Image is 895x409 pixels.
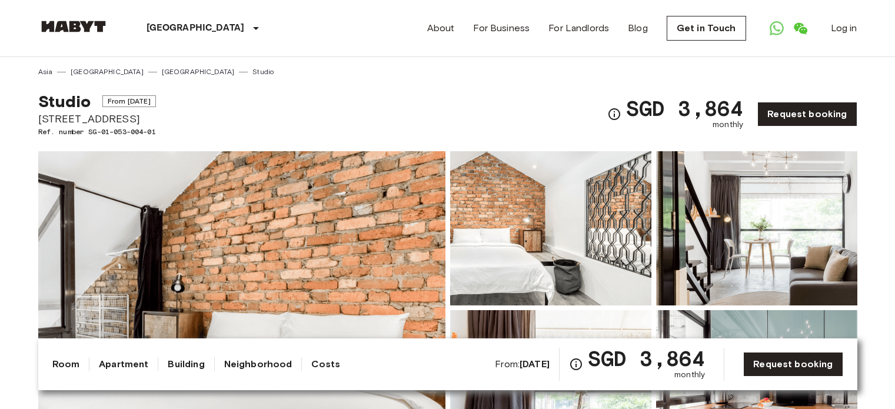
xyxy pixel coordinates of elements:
a: Costs [311,357,340,371]
b: [DATE] [520,358,550,370]
span: [STREET_ADDRESS] [38,111,156,127]
span: SGD 3,864 [588,348,705,369]
a: Get in Touch [667,16,746,41]
a: Asia [38,66,53,77]
a: For Landlords [548,21,609,35]
a: Studio [252,66,274,77]
a: [GEOGRAPHIC_DATA] [71,66,144,77]
span: From [DATE] [102,95,156,107]
svg: Check cost overview for full price breakdown. Please note that discounts apply to new joiners onl... [569,357,583,371]
span: monthly [713,119,743,131]
a: Room [52,357,80,371]
a: Request booking [743,352,843,377]
a: About [427,21,455,35]
span: From: [495,358,550,371]
a: Blog [628,21,648,35]
a: Neighborhood [224,357,292,371]
a: Request booking [757,102,857,127]
span: monthly [674,369,705,381]
a: Building [168,357,204,371]
a: Open WhatsApp [765,16,788,40]
img: Habyt [38,21,109,32]
span: Ref. number SG-01-053-004-01 [38,127,156,137]
svg: Check cost overview for full price breakdown. Please note that discounts apply to new joiners onl... [607,107,621,121]
a: Open WeChat [788,16,812,40]
a: For Business [473,21,530,35]
a: [GEOGRAPHIC_DATA] [162,66,235,77]
a: Log in [831,21,857,35]
img: Picture of unit SG-01-053-004-01 [450,151,651,305]
span: Studio [38,91,91,111]
a: Apartment [99,357,148,371]
span: SGD 3,864 [626,98,743,119]
p: [GEOGRAPHIC_DATA] [147,21,245,35]
img: Picture of unit SG-01-053-004-01 [656,151,857,305]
